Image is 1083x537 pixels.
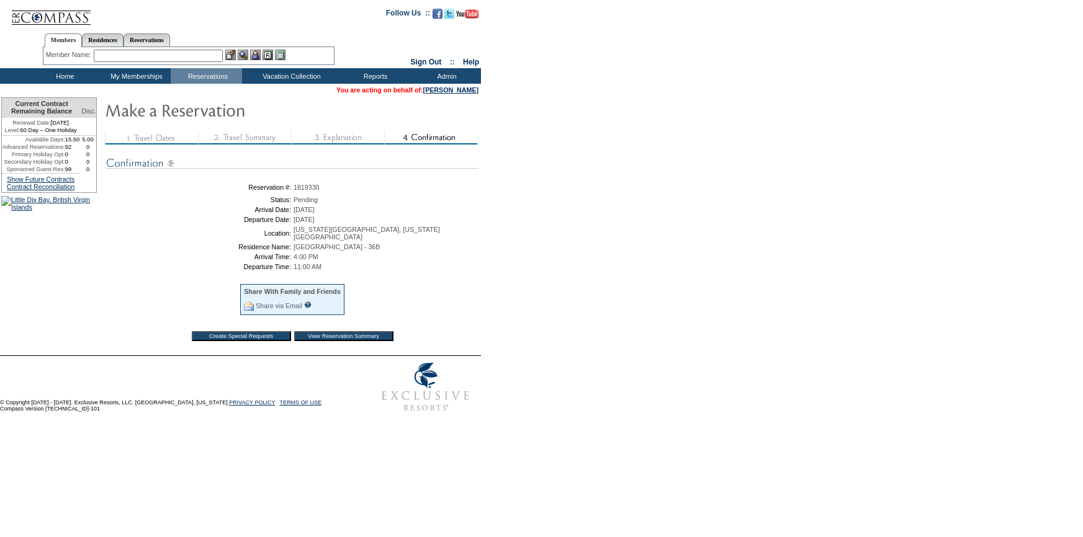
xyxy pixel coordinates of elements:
input: View Reservation Summary [294,331,393,341]
td: 92 [65,143,80,151]
td: Available Days: [2,136,65,143]
td: Home [28,68,99,84]
td: Vacation Collection [242,68,338,84]
td: Follow Us :: [386,7,430,22]
a: Become our fan on Facebook [433,12,443,20]
td: Residence Name: [109,243,291,251]
td: My Memberships [99,68,171,84]
img: Little Dix Bay, British Virgin Islands [1,196,97,211]
img: b_calculator.gif [275,50,285,60]
td: Arrival Time: [109,253,291,260]
a: Follow us on Twitter [444,12,454,20]
td: 5.00 [79,136,96,143]
input: Create Special Requests [192,331,291,341]
img: Reservations [263,50,273,60]
td: Departure Date: [109,216,291,223]
td: 0 [65,151,80,158]
img: step1_state3.gif [105,131,198,144]
span: Pending [294,196,318,203]
td: 60 Day – One Holiday [2,126,79,136]
span: :: [450,58,455,66]
span: 4:00 PM [294,253,318,260]
td: Reservation #: [109,184,291,191]
span: 1819330 [294,184,320,191]
td: 99 [65,166,80,173]
a: Share via Email [256,302,302,309]
img: Subscribe to our YouTube Channel [456,9,479,19]
td: Status: [109,196,291,203]
div: Share With Family and Friends [244,288,341,295]
a: TERMS OF USE [280,399,322,406]
a: Members [45,33,83,47]
img: Exclusive Resorts [370,356,481,418]
img: step2_state3.gif [198,131,291,144]
img: Make Reservation [105,97,353,122]
img: Impersonate [250,50,261,60]
td: 0 [79,143,96,151]
a: [PERSON_NAME] [423,86,479,94]
span: [DATE] [294,216,315,223]
a: PRIVACY POLICY [229,399,275,406]
img: View [238,50,248,60]
td: Admin [410,68,481,84]
td: 15.50 [65,136,80,143]
img: step4_state2.gif [384,131,477,144]
td: 0 [79,166,96,173]
td: [DATE] [2,118,79,126]
span: [US_STATE][GEOGRAPHIC_DATA], [US_STATE][GEOGRAPHIC_DATA] [294,226,440,241]
td: 0 [65,158,80,166]
td: Reports [338,68,410,84]
a: Sign Out [410,58,441,66]
td: Location: [109,226,291,241]
td: Current Contract Remaining Balance [2,98,79,118]
td: 0 [79,151,96,158]
span: Disc. [81,107,96,115]
span: Level: [5,126,20,134]
a: Reservations [124,33,170,47]
a: Subscribe to our YouTube Channel [456,12,479,20]
td: Sponsored Guest Res: [2,166,65,173]
td: 0 [79,158,96,166]
img: step3_state3.gif [291,131,384,144]
td: Primary Holiday Opt: [2,151,65,158]
a: Help [463,58,479,66]
span: You are acting on behalf of: [336,86,479,94]
span: [GEOGRAPHIC_DATA] - 36B [294,243,380,251]
a: Contract Reconciliation [7,183,75,190]
td: Departure Time: [109,263,291,270]
td: Advanced Reservations: [2,143,65,151]
div: Member Name: [46,50,94,60]
img: Become our fan on Facebook [433,9,443,19]
span: Renewal Date: [12,119,50,126]
input: What is this? [304,301,312,308]
td: Secondary Holiday Opt: [2,158,65,166]
a: Show Future Contracts [7,175,74,183]
img: b_edit.gif [225,50,236,60]
a: Residences [82,33,124,47]
td: Arrival Date: [109,206,291,213]
span: 11:00 AM [294,263,321,270]
span: [DATE] [294,206,315,213]
td: Reservations [171,68,242,84]
img: Follow us on Twitter [444,9,454,19]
